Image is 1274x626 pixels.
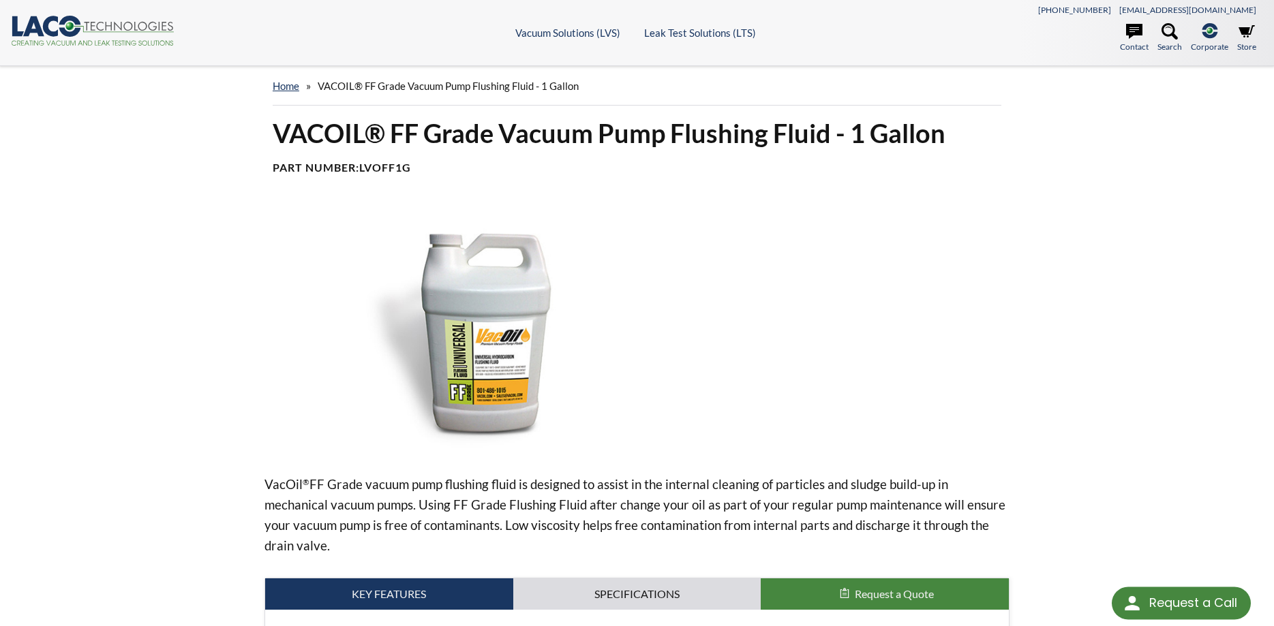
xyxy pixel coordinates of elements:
[1237,23,1256,53] a: Store
[761,578,1009,610] button: Request a Quote
[1120,23,1149,53] a: Contact
[855,587,934,600] span: Request a Quote
[644,27,756,39] a: Leak Test Solutions (LTS)
[513,578,761,610] a: Specifications
[264,208,701,452] img: Universal Flushing Fluid image
[1121,593,1143,614] img: round button
[303,477,309,487] sup: ®
[1112,587,1251,620] div: Request a Call
[1038,5,1111,15] a: [PHONE_NUMBER]
[273,161,1001,175] h4: Part Number:
[1119,5,1256,15] a: [EMAIL_ADDRESS][DOMAIN_NAME]
[1149,587,1237,619] div: Request a Call
[318,80,579,92] span: VACOIL® FF Grade Vacuum Pump Flushing Fluid - 1 Gallon
[273,80,299,92] a: home
[273,67,1001,106] div: »
[1157,23,1182,53] a: Search
[273,116,1001,150] h1: VACOIL® FF Grade Vacuum Pump Flushing Fluid - 1 Gallon
[264,474,1010,556] p: VacOil FF Grade vacuum pump flushing fluid is designed to assist in the internal cleaning of part...
[1191,40,1228,53] span: Corporate
[359,161,411,174] b: LVOFF1G
[515,27,620,39] a: Vacuum Solutions (LVS)
[265,578,513,610] a: Key Features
